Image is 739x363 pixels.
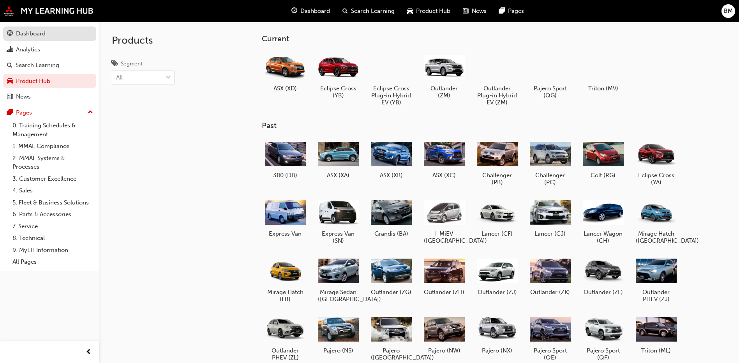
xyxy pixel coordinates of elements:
h5: Pajero (NX) [477,347,518,354]
h5: Outlander PHEV (ZJ) [636,289,677,303]
button: DashboardAnalyticsSearch LearningProduct HubNews [3,25,96,106]
a: Outlander (ZJ) [474,254,520,299]
div: News [16,92,31,101]
a: Outlander (ZL) [580,254,626,299]
a: News [3,90,96,104]
a: Challenger (PC) [527,137,573,189]
a: 8. Technical [9,232,96,244]
h5: Challenger (PB) [477,172,518,186]
a: guage-iconDashboard [285,3,336,19]
button: Pages [3,106,96,120]
h5: Outlander (ZG) [371,289,412,296]
a: Pajero (NS) [315,312,362,357]
a: 3. Customer Excellence [9,173,96,185]
span: News [472,7,487,16]
span: guage-icon [7,30,13,37]
h3: Past [262,121,704,130]
a: 5. Fleet & Business Solutions [9,197,96,209]
h5: Outlander (ZJ) [477,289,518,296]
div: Dashboard [16,29,46,38]
h5: ASX (XD) [265,85,306,92]
h5: ASX (XA) [318,172,359,179]
span: BM [724,7,733,16]
button: BM [721,4,735,18]
h5: Mirage Sedan ([GEOGRAPHIC_DATA]) [318,289,359,303]
a: Mirage Hatch (LB) [262,254,309,306]
h5: Pajero Sport (QG) [530,85,571,99]
a: Pajero (NW) [421,312,467,357]
a: 380 (DB) [262,137,309,182]
a: Eclipse Cross (YB) [315,49,362,102]
a: Mirage Hatch ([GEOGRAPHIC_DATA]) [633,195,679,247]
h5: Express Van (SN) [318,230,359,244]
a: Product Hub [3,74,96,88]
a: Triton (MV) [580,49,626,95]
span: chart-icon [7,46,13,53]
h5: Colt (RG) [583,172,624,179]
a: ASX (XB) [368,137,414,182]
a: ASX (XD) [262,49,309,95]
span: search-icon [342,6,348,16]
a: Eclipse Cross Plug-in Hybrid EV (YB) [368,49,414,109]
h5: Grandis (BA) [371,230,412,237]
h5: Lancer (CJ) [530,230,571,237]
h5: I-MiEV ([GEOGRAPHIC_DATA]) [424,230,465,244]
a: Outlander (ZK) [527,254,573,299]
h5: Pajero Sport (QF) [583,347,624,361]
h5: Outlander Plug-in Hybrid EV (ZM) [477,85,518,106]
a: 9. MyLH Information [9,244,96,256]
h5: ASX (XB) [371,172,412,179]
h5: Outlander (ZL) [583,289,624,296]
a: Triton (ML) [633,312,679,357]
h5: Challenger (PC) [530,172,571,186]
h5: Eclipse Cross Plug-in Hybrid EV (YB) [371,85,412,106]
a: Express Van (SN) [315,195,362,247]
h5: Outlander (ZK) [530,289,571,296]
span: car-icon [7,78,13,85]
div: Segment [121,60,143,68]
h5: Pajero (NS) [318,347,359,354]
h3: Current [262,34,704,43]
span: down-icon [166,73,171,83]
a: Dashboard [3,26,96,41]
a: car-iconProduct Hub [401,3,457,19]
a: Outlander PHEV (ZJ) [633,254,679,306]
span: up-icon [88,107,93,118]
h5: Pajero Sport (QE) [530,347,571,361]
a: news-iconNews [457,3,493,19]
h5: Eclipse Cross (YB) [318,85,359,99]
h5: Pajero (NW) [424,347,465,354]
span: prev-icon [86,347,92,357]
h5: Lancer Wagon (CH) [583,230,624,244]
a: 7. Service [9,220,96,233]
h2: Products [112,34,175,47]
a: Outlander (ZG) [368,254,414,299]
a: 2. MMAL Systems & Processes [9,152,96,173]
div: Search Learning [16,61,59,70]
h5: ASX (XC) [424,172,465,179]
a: Colt (RG) [580,137,626,182]
span: pages-icon [7,109,13,116]
a: Outlander (ZH) [421,254,467,299]
span: car-icon [407,6,413,16]
a: 0. Training Schedules & Management [9,120,96,140]
a: Outlander Plug-in Hybrid EV (ZM) [474,49,520,109]
span: search-icon [7,62,12,69]
a: 1. MMAL Compliance [9,140,96,152]
a: Mirage Sedan ([GEOGRAPHIC_DATA]) [315,254,362,306]
span: guage-icon [291,6,297,16]
a: Pajero (NX) [474,312,520,357]
h5: Outlander (ZM) [424,85,465,99]
span: Pages [508,7,524,16]
a: pages-iconPages [493,3,530,19]
a: Outlander (ZM) [421,49,467,102]
div: All [116,73,123,82]
a: Analytics [3,42,96,57]
h5: Triton (MV) [583,85,624,92]
a: Eclipse Cross (YA) [633,137,679,189]
h5: 380 (DB) [265,172,306,179]
a: Search Learning [3,58,96,72]
a: Lancer (CF) [474,195,520,240]
span: Search Learning [351,7,395,16]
